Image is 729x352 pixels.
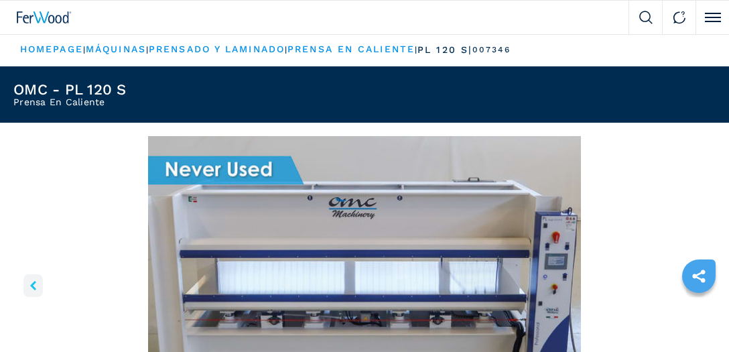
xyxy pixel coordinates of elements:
h2: Prensa En Caliente [13,97,127,107]
p: 007346 [472,44,511,56]
iframe: Chat [672,292,719,342]
a: sharethis [682,259,716,293]
a: prensa en caliente [287,44,415,54]
button: Click to toggle menu [695,1,729,34]
span: | [146,45,149,54]
p: pl 120 s | [417,44,472,57]
img: Ferwood [17,11,72,23]
span: | [83,45,86,54]
h1: OMC - PL 120 S [13,82,127,97]
img: Contact us [673,11,686,24]
button: left-button [23,274,43,297]
span: | [415,45,417,54]
span: | [285,45,287,54]
a: máquinas [86,44,146,54]
a: HOMEPAGE [20,44,83,54]
img: Search [639,11,653,24]
a: prensado y laminado [149,44,285,54]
